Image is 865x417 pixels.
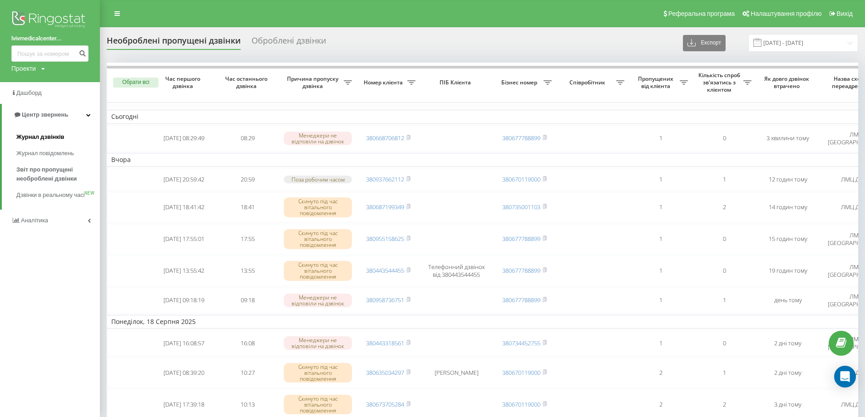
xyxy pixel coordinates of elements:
[284,132,352,145] div: Менеджери не відповіли на дзвінок
[668,10,735,17] span: Реферальна програма
[502,296,540,304] a: 380677788899
[152,126,216,151] td: [DATE] 08:29:49
[216,288,279,313] td: 09:18
[629,168,692,191] td: 1
[284,229,352,249] div: Скинуто під час вітального повідомлення
[216,358,279,388] td: 10:27
[284,197,352,217] div: Скинуто під час вітального повідомлення
[756,330,820,356] td: 2 дні тому
[629,358,692,388] td: 2
[216,224,279,254] td: 17:55
[16,132,64,142] span: Журнал дзвінків
[216,192,279,222] td: 18:41
[428,79,485,86] span: ПІБ Клієнта
[763,75,812,89] span: Як довго дзвінок втрачено
[751,10,821,17] span: Налаштування профілю
[756,168,820,191] td: 12 годин тому
[502,134,540,142] a: 380677788899
[11,45,89,62] input: Пошук за номером
[561,79,616,86] span: Співробітник
[366,235,404,243] a: 380955158625
[366,368,404,377] a: 380635034297
[216,168,279,191] td: 20:59
[113,78,158,88] button: Обрати всі
[16,89,42,96] span: Дашборд
[366,175,404,183] a: 380937662112
[756,288,820,313] td: день тому
[152,256,216,286] td: [DATE] 13:55:42
[502,203,540,211] a: 380735001103
[834,366,856,388] div: Open Intercom Messenger
[107,36,241,50] div: Необроблені пропущені дзвінки
[756,192,820,222] td: 14 годин тому
[692,256,756,286] td: 0
[152,168,216,191] td: [DATE] 20:59:42
[629,256,692,286] td: 1
[633,75,680,89] span: Пропущених від клієнта
[159,75,208,89] span: Час першого дзвінка
[284,336,352,350] div: Менеджери не відповіли на дзвінок
[756,224,820,254] td: 15 годин тому
[366,296,404,304] a: 380958736751
[2,104,100,126] a: Центр звернень
[366,134,404,142] a: 380668706812
[629,192,692,222] td: 1
[692,192,756,222] td: 2
[284,395,352,415] div: Скинуто під час вітального повідомлення
[697,72,743,93] span: Кількість спроб зв'язатись з клієнтом
[502,400,540,408] a: 380670119000
[502,368,540,377] a: 380670119000
[366,203,404,211] a: 380687199349
[216,126,279,151] td: 08:29
[420,358,493,388] td: [PERSON_NAME]
[216,330,279,356] td: 16:08
[16,187,100,203] a: Дзвінки в реальному часіNEW
[361,79,407,86] span: Номер клієнта
[366,339,404,347] a: 380443318561
[22,111,68,118] span: Центр звернень
[152,224,216,254] td: [DATE] 17:55:01
[152,358,216,388] td: [DATE] 08:39:20
[756,256,820,286] td: 19 годин тому
[756,358,820,388] td: 2 дні тому
[284,363,352,383] div: Скинуто під час вітального повідомлення
[152,330,216,356] td: [DATE] 16:08:57
[629,288,692,313] td: 1
[16,165,95,183] span: Звіт про пропущені необроблені дзвінки
[216,256,279,286] td: 13:55
[11,64,36,73] div: Проекти
[11,34,89,43] a: lvivmedicalcenter...
[692,168,756,191] td: 1
[629,126,692,151] td: 1
[692,358,756,388] td: 1
[21,217,48,224] span: Аналiтика
[629,224,692,254] td: 1
[497,79,544,86] span: Бізнес номер
[692,126,756,151] td: 0
[284,176,352,183] div: Поза робочим часом
[152,192,216,222] td: [DATE] 18:41:42
[366,266,404,275] a: 380443544455
[252,36,326,50] div: Оброблені дзвінки
[16,191,84,200] span: Дзвінки в реальному часі
[420,256,493,286] td: Телефонний дзвінок від 380443544455
[629,330,692,356] td: 1
[223,75,272,89] span: Час останнього дзвінка
[502,266,540,275] a: 380677788899
[692,288,756,313] td: 1
[284,294,352,307] div: Менеджери не відповіли на дзвінок
[16,162,100,187] a: Звіт про пропущені необроблені дзвінки
[683,35,726,51] button: Експорт
[502,235,540,243] a: 380677788899
[16,145,100,162] a: Журнал повідомлень
[756,126,820,151] td: 3 хвилини тому
[152,288,216,313] td: [DATE] 09:18:19
[11,9,89,32] img: Ringostat logo
[366,400,404,408] a: 380673705284
[502,339,540,347] a: 380734452755
[284,75,344,89] span: Причина пропуску дзвінка
[692,224,756,254] td: 0
[692,330,756,356] td: 0
[502,175,540,183] a: 380670119000
[284,261,352,281] div: Скинуто під час вітального повідомлення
